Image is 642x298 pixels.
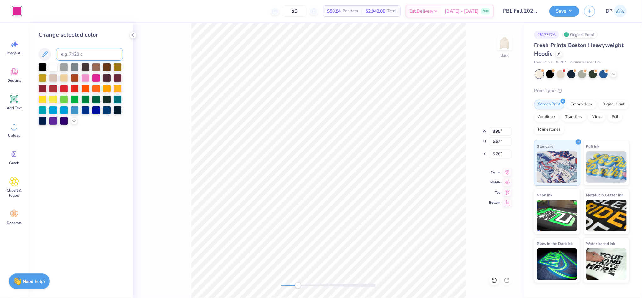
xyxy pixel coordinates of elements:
[603,5,629,17] a: DP
[387,8,396,15] span: Total
[7,78,21,83] span: Designs
[4,188,25,198] span: Clipart & logos
[56,48,123,61] input: e.g. 7428 c
[409,8,433,15] span: Est. Delivery
[537,240,573,247] span: Glow in the Dark Ink
[562,31,598,39] div: Original Proof
[534,100,564,109] div: Screen Print
[537,143,553,150] span: Standard
[327,8,341,15] span: $58.84
[483,9,489,13] span: Free
[534,112,559,122] div: Applique
[534,60,552,65] span: Fresh Prints
[534,87,629,94] div: Print Type
[500,52,509,58] div: Back
[586,240,615,247] span: Water based Ink
[588,112,606,122] div: Vinyl
[534,125,564,134] div: Rhinestones
[537,151,577,183] img: Standard
[489,180,500,185] span: Middle
[498,37,511,49] img: Back
[445,8,479,15] span: [DATE] - [DATE]
[7,220,22,225] span: Decorate
[9,160,19,165] span: Greek
[556,60,566,65] span: # FP87
[8,133,20,138] span: Upload
[608,112,622,122] div: Foil
[561,112,586,122] div: Transfers
[343,8,358,15] span: Per Item
[295,282,301,289] div: Accessibility label
[606,8,612,15] span: DP
[38,31,123,39] div: Change selected color
[549,6,579,17] button: Save
[537,192,552,198] span: Neon Ink
[489,170,500,175] span: Center
[614,5,627,17] img: Darlene Padilla
[586,151,627,183] img: Puff Ink
[537,200,577,231] img: Neon Ink
[489,200,500,205] span: Bottom
[534,41,624,57] span: Fresh Prints Boston Heavyweight Hoodie
[498,5,545,17] input: Untitled Design
[366,8,385,15] span: $2,942.00
[489,190,500,195] span: Top
[566,100,596,109] div: Embroidery
[598,100,629,109] div: Digital Print
[7,51,22,56] span: Image AI
[586,200,627,231] img: Metallic & Glitter Ink
[537,248,577,280] img: Glow in the Dark Ink
[282,5,307,17] input: – –
[570,60,601,65] span: Minimum Order: 12 +
[586,143,599,150] span: Puff Ink
[586,192,623,198] span: Metallic & Glitter Ink
[586,248,627,280] img: Water based Ink
[7,105,22,110] span: Add Text
[534,31,559,39] div: # 517777A
[23,278,46,284] strong: Need help?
